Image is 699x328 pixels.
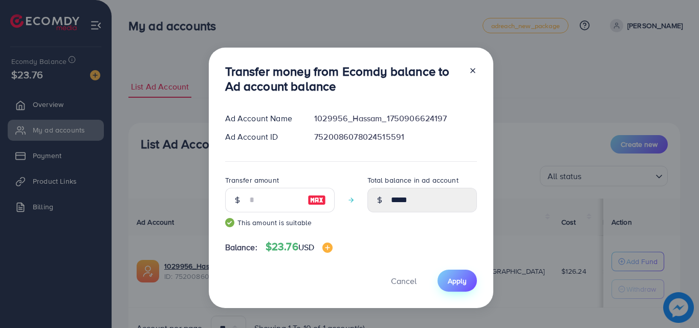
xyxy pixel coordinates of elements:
label: Total balance in ad account [367,175,458,185]
span: USD [298,242,314,253]
img: guide [225,218,234,227]
small: This amount is suitable [225,217,335,228]
div: 7520086078024515591 [306,131,485,143]
div: 1029956_Hassam_1750906624197 [306,113,485,124]
img: image [322,243,333,253]
h3: Transfer money from Ecomdy balance to Ad account balance [225,64,461,94]
img: image [308,194,326,206]
span: Cancel [391,275,417,287]
button: Cancel [378,270,429,292]
label: Transfer amount [225,175,279,185]
span: Apply [448,276,467,286]
button: Apply [438,270,477,292]
span: Balance: [225,242,257,253]
div: Ad Account ID [217,131,307,143]
div: Ad Account Name [217,113,307,124]
h4: $23.76 [266,240,333,253]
